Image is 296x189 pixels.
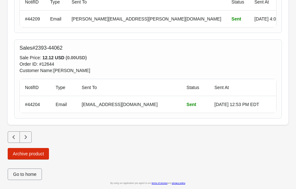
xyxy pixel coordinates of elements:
th: #44209 [20,11,45,27]
div: Order ID : # 12644 [20,61,276,67]
th: NotifID [20,79,51,96]
div: Sent [187,101,204,108]
a: terms of service [152,182,167,184]
div: Customer Name : [PERSON_NAME] [20,67,276,74]
span: 12.12 USD [43,55,66,60]
button: Previous [8,131,20,143]
th: Sent To [76,79,181,96]
nav: Pagination [8,131,288,143]
th: #44204 [20,96,51,113]
th: Type [51,79,77,96]
div: Sent [231,16,244,22]
td: Email [45,11,67,27]
td: [PERSON_NAME][EMAIL_ADDRESS][PERSON_NAME][DOMAIN_NAME] [67,11,227,27]
div: Sale Price : [20,54,276,61]
span: ( 0.00 USD) [66,55,87,60]
button: Go to home [8,168,42,180]
button: Next [20,131,32,143]
a: privacy policy [172,182,185,184]
th: Sent At [209,79,276,96]
th: Status [181,79,209,96]
button: Archive product [8,148,49,160]
div: By using our application you agree to our and . [8,180,288,186]
span: Go to home [13,172,36,177]
td: Email [51,96,77,113]
td: [EMAIL_ADDRESS][DOMAIN_NAME] [76,96,181,113]
td: [DATE] 12:53 PM EDT [209,96,276,113]
span: Archive product [13,151,44,156]
h3: Sales # 2393-44062 [20,45,62,51]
